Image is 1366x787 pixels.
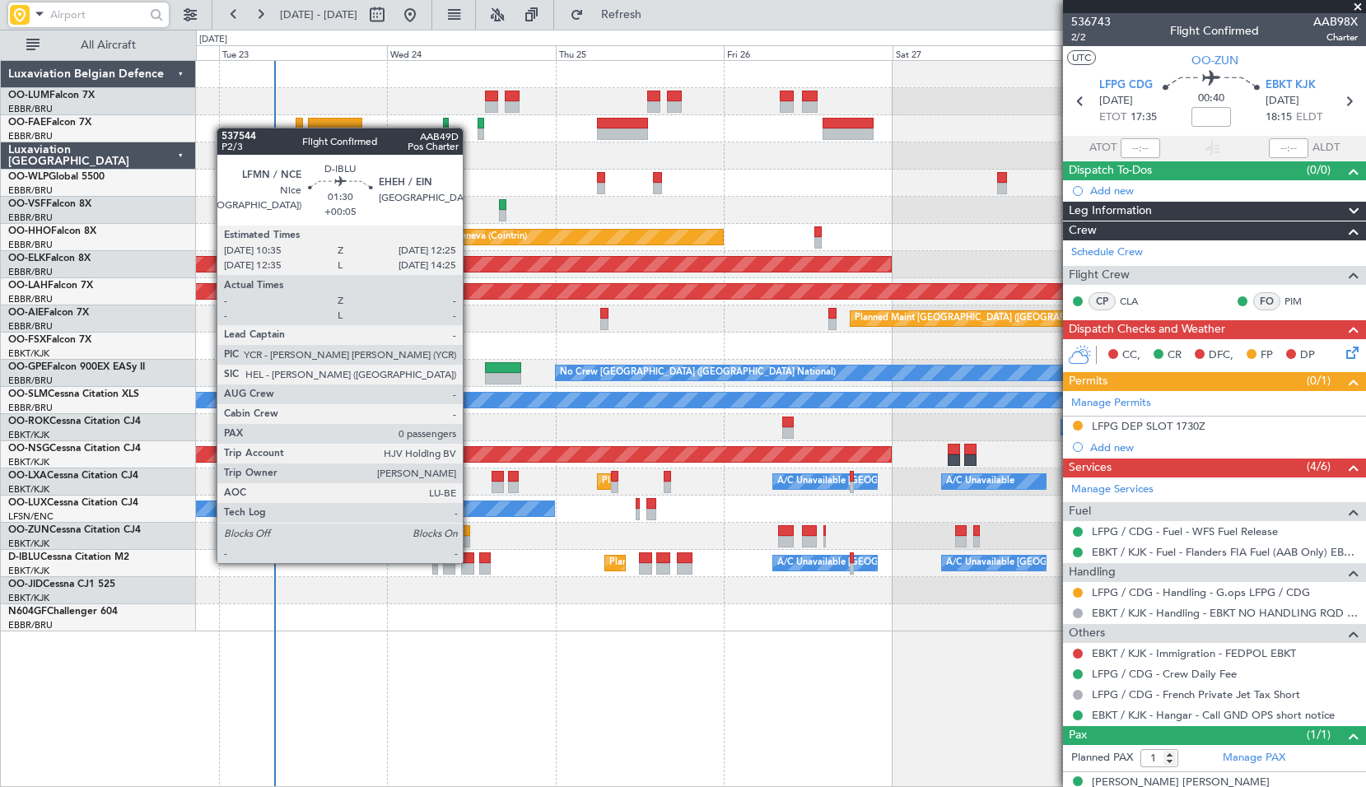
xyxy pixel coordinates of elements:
[562,2,661,28] button: Refresh
[1071,395,1151,412] a: Manage Permits
[280,7,357,22] span: [DATE] - [DATE]
[587,9,656,21] span: Refresh
[1099,93,1133,109] span: [DATE]
[1092,419,1205,433] div: LFPG DEP SLOT 1730Z
[1121,138,1160,158] input: --:--
[1168,347,1182,364] span: CR
[1261,347,1273,364] span: FP
[560,361,836,385] div: No Crew [GEOGRAPHIC_DATA] ([GEOGRAPHIC_DATA] National)
[8,552,40,562] span: D-IBLU
[8,552,129,562] a: D-IBLUCessna Citation M2
[1069,266,1130,285] span: Flight Crew
[1307,161,1331,179] span: (0/0)
[8,335,91,345] a: OO-FSXFalcon 7X
[1191,52,1238,69] span: OO-ZUN
[8,130,53,142] a: EBBR/BRU
[8,199,46,209] span: OO-VSF
[777,469,1084,494] div: A/C Unavailable [GEOGRAPHIC_DATA] ([GEOGRAPHIC_DATA] National)
[199,33,227,47] div: [DATE]
[1090,440,1358,454] div: Add new
[1061,45,1230,60] div: Sun 28
[1307,726,1331,743] span: (1/1)
[893,45,1061,60] div: Sat 27
[8,172,49,182] span: OO-WLP
[8,362,47,372] span: OO-GPE
[8,335,46,345] span: OO-FSX
[724,45,893,60] div: Fri 26
[8,91,95,100] a: OO-LUMFalcon 7X
[1089,140,1117,156] span: ATOT
[1069,221,1097,240] span: Crew
[8,91,49,100] span: OO-LUM
[8,293,53,305] a: EBBR/BRU
[8,580,43,589] span: OO-JID
[1069,624,1105,643] span: Others
[1090,184,1358,198] div: Add new
[777,551,1084,575] div: A/C Unavailable [GEOGRAPHIC_DATA] ([GEOGRAPHIC_DATA] National)
[8,444,49,454] span: OO-NSG
[8,444,141,454] a: OO-NSGCessna Citation CJ4
[1069,459,1112,477] span: Services
[8,103,53,115] a: EBBR/BRU
[8,565,49,577] a: EBKT/KJK
[1071,750,1133,766] label: Planned PAX
[1071,30,1111,44] span: 2/2
[8,471,138,481] a: OO-LXACessna Citation CJ4
[1209,347,1233,364] span: DFC,
[1092,708,1335,722] a: EBKT / KJK - Hangar - Call GND OPS short notice
[8,308,89,318] a: OO-AIEFalcon 7X
[8,347,49,360] a: EBKT/KJK
[8,199,91,209] a: OO-VSFFalcon 8X
[1307,458,1331,475] span: (4/6)
[8,212,53,224] a: EBBR/BRU
[1092,545,1358,559] a: EBKT / KJK - Fuel - Flanders FIA Fuel (AAB Only) EBKT / KJK
[8,362,145,372] a: OO-GPEFalcon 900EX EASy II
[8,429,49,441] a: EBKT/KJK
[8,607,118,617] a: N604GFChallenger 604
[1089,292,1116,310] div: CP
[1198,91,1224,107] span: 00:40
[391,225,527,249] div: Planned Maint Geneva (Cointrin)
[8,607,47,617] span: N604GF
[8,239,53,251] a: EBBR/BRU
[1092,606,1358,620] a: EBKT / KJK - Handling - EBKT NO HANDLING RQD FOR CJ
[1092,585,1310,599] a: LFPG / CDG - Handling - G.ops LFPG / CDG
[1092,646,1296,660] a: EBKT / KJK - Immigration - FEDPOL EBKT
[1313,30,1358,44] span: Charter
[8,525,49,535] span: OO-ZUN
[8,118,91,128] a: OO-FAEFalcon 7X
[1266,109,1292,126] span: 18:15
[946,469,1014,494] div: A/C Unavailable
[1071,482,1154,498] a: Manage Services
[8,417,141,426] a: OO-ROKCessna Citation CJ4
[1307,372,1331,389] span: (0/1)
[855,306,1114,331] div: Planned Maint [GEOGRAPHIC_DATA] ([GEOGRAPHIC_DATA])
[1312,140,1340,156] span: ALDT
[8,580,115,589] a: OO-JIDCessna CJ1 525
[8,389,139,399] a: OO-SLMCessna Citation XLS
[8,118,46,128] span: OO-FAE
[8,320,53,333] a: EBBR/BRU
[1170,22,1259,40] div: Flight Confirmed
[1071,13,1111,30] span: 536743
[8,184,53,197] a: EBBR/BRU
[8,226,96,236] a: OO-HHOFalcon 8X
[8,538,49,550] a: EBKT/KJK
[8,525,141,535] a: OO-ZUNCessna Citation CJ4
[8,375,53,387] a: EBBR/BRU
[1069,161,1152,180] span: Dispatch To-Dos
[602,469,794,494] div: Planned Maint Kortrijk-[GEOGRAPHIC_DATA]
[1266,93,1299,109] span: [DATE]
[8,266,53,278] a: EBBR/BRU
[8,619,53,631] a: EBBR/BRU
[1092,687,1300,701] a: LFPG / CDG - French Private Jet Tax Short
[8,308,44,318] span: OO-AIE
[387,45,556,60] div: Wed 24
[8,254,45,263] span: OO-ELK
[1069,726,1087,745] span: Pax
[219,45,388,60] div: Tue 23
[8,483,49,496] a: EBKT/KJK
[1313,13,1358,30] span: AAB98X
[946,551,1209,575] div: A/C Unavailable [GEOGRAPHIC_DATA]-[GEOGRAPHIC_DATA]
[1092,667,1237,681] a: LFPG / CDG - Crew Daily Fee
